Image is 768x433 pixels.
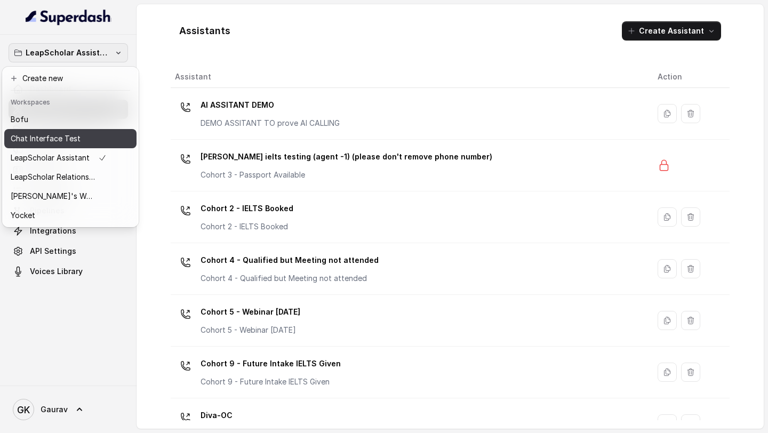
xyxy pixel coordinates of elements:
[26,46,111,59] p: LeapScholar Assistant
[11,171,96,183] p: LeapScholar Relationship Manager
[9,43,128,62] button: LeapScholar Assistant
[4,69,137,88] button: Create new
[4,93,137,110] header: Workspaces
[11,209,35,222] p: Yocket
[11,132,81,145] p: Chat Interface Test
[11,113,28,126] p: Bofu
[11,190,96,203] p: [PERSON_NAME]'s Workspace
[11,151,90,164] p: LeapScholar Assistant
[2,67,139,227] div: LeapScholar Assistant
